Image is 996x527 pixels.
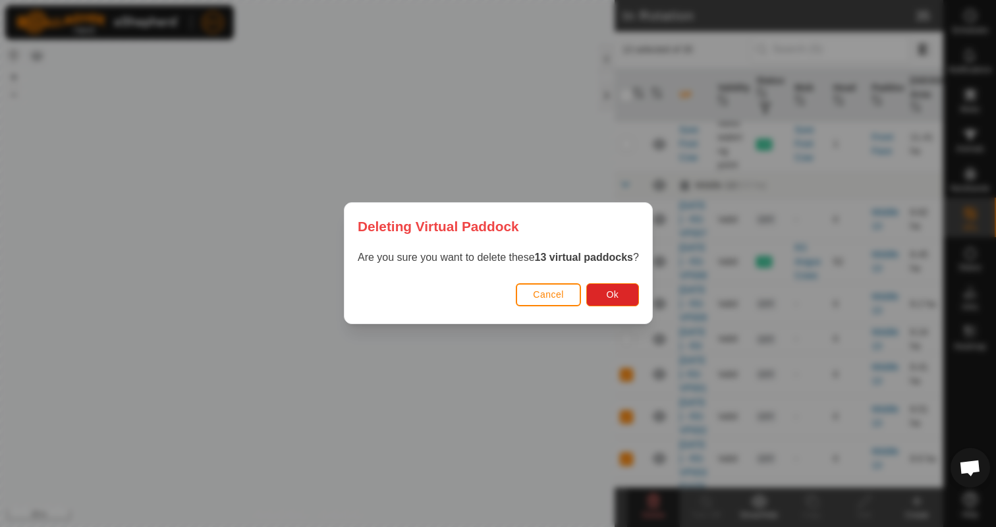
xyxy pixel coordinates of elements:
[358,216,519,236] span: Deleting Virtual Paddock
[516,283,581,306] button: Cancel
[534,252,632,263] strong: 13 virtual paddocks
[533,290,564,300] span: Cancel
[586,283,638,306] button: Ok
[951,448,990,487] a: Open chat
[358,252,639,263] span: Are you sure you want to delete these ?
[606,290,619,300] span: Ok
